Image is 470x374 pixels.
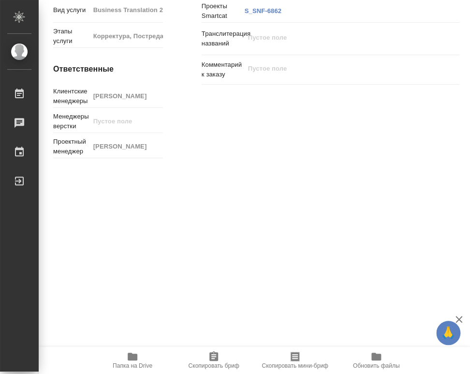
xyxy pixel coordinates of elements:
p: Транслитерация названий [202,29,245,48]
p: Клиентские менеджеры [53,87,90,106]
p: Менеджеры верстки [53,112,90,131]
button: 🙏 [436,321,460,345]
button: Скопировать мини-бриф [254,347,336,374]
h4: Ответственные [53,63,163,75]
span: Скопировать мини-бриф [262,362,328,369]
p: Этапы услуги [53,27,90,46]
input: Пустое поле [90,29,163,43]
p: Вид услуги [53,5,90,15]
input: Пустое поле [90,3,163,17]
button: Папка на Drive [92,347,173,374]
input: Пустое поле [90,89,163,103]
span: 🙏 [440,323,456,343]
span: Папка на Drive [113,362,152,369]
button: Скопировать бриф [173,347,254,374]
p: Комментарий к заказу [202,60,245,79]
span: Скопировать бриф [188,362,239,369]
span: Обновить файлы [353,362,400,369]
input: Пустое поле [90,114,163,128]
input: Пустое поле [90,139,163,153]
p: Проектный менеджер [53,137,90,156]
p: Проекты Smartcat [202,1,245,21]
a: S_SNF-6862 [245,7,281,15]
button: Обновить файлы [336,347,417,374]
